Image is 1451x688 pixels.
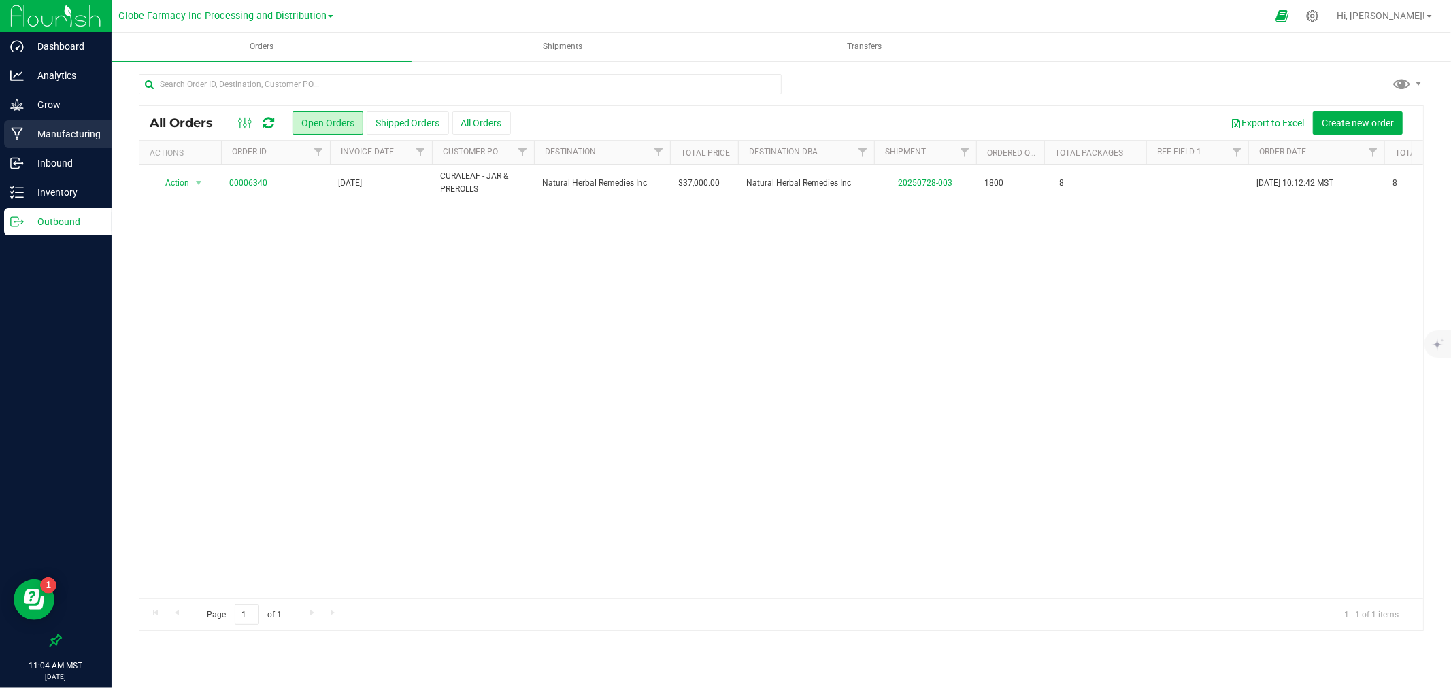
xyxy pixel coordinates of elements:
span: Globe Farmacy Inc Processing and Distribution [118,10,327,22]
a: Transfers [714,33,1014,61]
span: Page of 1 [195,604,293,625]
span: Natural Herbal Remedies Inc [746,177,866,190]
span: All Orders [150,116,227,131]
a: Total Price [681,148,730,158]
inline-svg: Inbound [10,156,24,170]
button: Shipped Orders [367,111,449,135]
a: Ordered qty [987,148,1039,158]
a: Filter [1226,141,1248,164]
button: Export to Excel [1222,111,1313,135]
a: Order Date [1259,147,1306,156]
input: Search Order ID, Destination, Customer PO... [139,74,782,94]
span: $37,000.00 [678,177,720,190]
p: Analytics [24,67,105,84]
span: 8 [1392,177,1397,190]
a: Invoice Date [341,147,394,156]
a: Filter [852,141,874,164]
inline-svg: Grow [10,98,24,111]
inline-svg: Dashboard [10,39,24,53]
p: Outbound [24,213,105,230]
p: [DATE] [6,672,105,682]
span: Hi, [PERSON_NAME]! [1337,10,1425,21]
span: [DATE] 10:12:42 MST [1256,177,1333,190]
a: Filter [648,141,670,164]
a: Total Packages [1055,148,1123,158]
inline-svg: Outbound [10,215,24,228]
iframe: Resource center [14,579,54,620]
span: Transfers [829,41,900,52]
p: Manufacturing [24,126,105,142]
button: Open Orders [293,111,363,135]
a: 00006340 [229,177,267,190]
iframe: Resource center unread badge [40,577,56,594]
a: Filter [954,141,976,164]
span: 1 - 1 of 1 items [1333,604,1410,625]
span: [DATE] [338,177,362,190]
span: Natural Herbal Remedies Inc [542,177,662,190]
div: Manage settings [1304,10,1321,22]
a: Destination DBA [749,147,818,156]
inline-svg: Analytics [10,69,24,82]
span: Shipments [525,41,601,52]
a: Shipment [885,147,926,156]
inline-svg: Inventory [10,186,24,199]
p: Dashboard [24,38,105,54]
input: 1 [235,604,259,625]
span: Open Ecommerce Menu [1267,3,1297,29]
a: Filter [1362,141,1384,164]
a: 20250728-003 [898,178,952,188]
a: Customer PO [443,147,498,156]
span: Action [153,173,190,192]
a: Order ID [232,147,267,156]
p: Inventory [24,184,105,201]
inline-svg: Manufacturing [10,127,24,141]
a: Destination [545,147,596,156]
span: select [190,173,207,192]
label: Pin the sidebar to full width on large screens [49,634,63,647]
a: Filter [307,141,330,164]
span: CURALEAF - JAR & PREROLLS [440,170,526,196]
a: Filter [512,141,534,164]
a: Ref Field 1 [1157,147,1201,156]
p: 11:04 AM MST [6,659,105,672]
a: Shipments [413,33,713,61]
div: Actions [150,148,216,158]
p: Inbound [24,155,105,171]
a: Orders [112,33,412,61]
span: 1800 [984,177,1003,190]
button: All Orders [452,111,511,135]
a: Filter [410,141,432,164]
button: Create new order [1313,111,1403,135]
p: Grow [24,97,105,113]
span: 8 [1052,173,1071,193]
span: Create new order [1322,118,1394,128]
span: Orders [231,41,292,52]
